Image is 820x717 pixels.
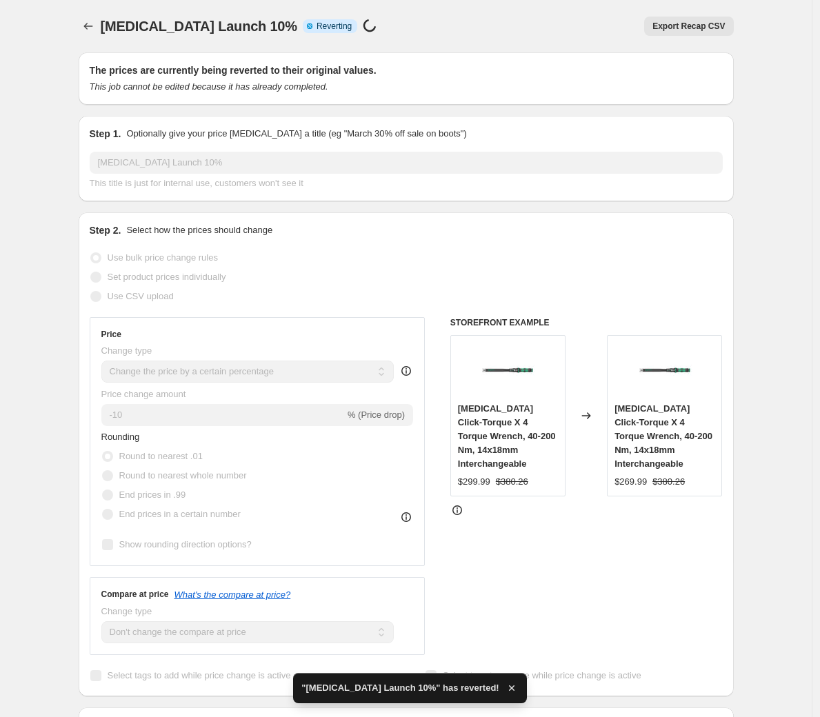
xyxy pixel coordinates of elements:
[90,63,723,77] h2: The prices are currently being reverted to their original values.
[450,317,723,328] h6: STOREFRONT EXAMPLE
[443,670,641,680] span: Select tags to remove while price change is active
[90,223,121,237] h2: Step 2.
[637,343,692,398] img: click-torque_x_4-sq_80x.jpg
[108,291,174,301] span: Use CSV upload
[108,670,291,680] span: Select tags to add while price change is active
[90,152,723,174] input: 30% off holiday sale
[101,589,169,600] h3: Compare at price
[101,19,297,34] span: [MEDICAL_DATA] Launch 10%
[90,178,303,188] span: This title is just for internal use, customers won't see it
[652,21,725,32] span: Export Recap CSV
[399,364,413,378] div: help
[458,403,556,469] span: [MEDICAL_DATA] Click-Torque X 4 Torque Wrench, 40-200 Nm, 14x18mm Interchangeable
[614,403,712,469] span: [MEDICAL_DATA] Click-Torque X 4 Torque Wrench, 40-200 Nm, 14x18mm Interchangeable
[101,389,186,399] span: Price change amount
[458,475,490,489] div: $299.99
[126,223,272,237] p: Select how the prices should change
[496,475,528,489] strike: $380.26
[101,606,152,616] span: Change type
[90,127,121,141] h2: Step 1.
[108,272,226,282] span: Set product prices individually
[119,509,241,519] span: End prices in a certain number
[108,252,218,263] span: Use bulk price change rules
[126,127,466,141] p: Optionally give your price [MEDICAL_DATA] a title (eg "March 30% off sale on boots")
[317,21,352,32] span: Reverting
[301,681,499,695] span: "[MEDICAL_DATA] Launch 10%" has reverted!
[101,432,140,442] span: Rounding
[644,17,733,36] button: Export Recap CSV
[79,17,98,36] button: Price change jobs
[119,451,203,461] span: Round to nearest .01
[119,470,247,481] span: Round to nearest whole number
[119,539,252,549] span: Show rounding direction options?
[614,475,647,489] div: $269.99
[101,329,121,340] h3: Price
[101,404,345,426] input: -15
[119,489,186,500] span: End prices in .99
[480,343,535,398] img: click-torque_x_4-sq_80x.jpg
[652,475,685,489] strike: $380.26
[348,410,405,420] span: % (Price drop)
[174,589,291,600] button: What's the compare at price?
[101,345,152,356] span: Change type
[90,81,328,92] i: This job cannot be edited because it has already completed.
